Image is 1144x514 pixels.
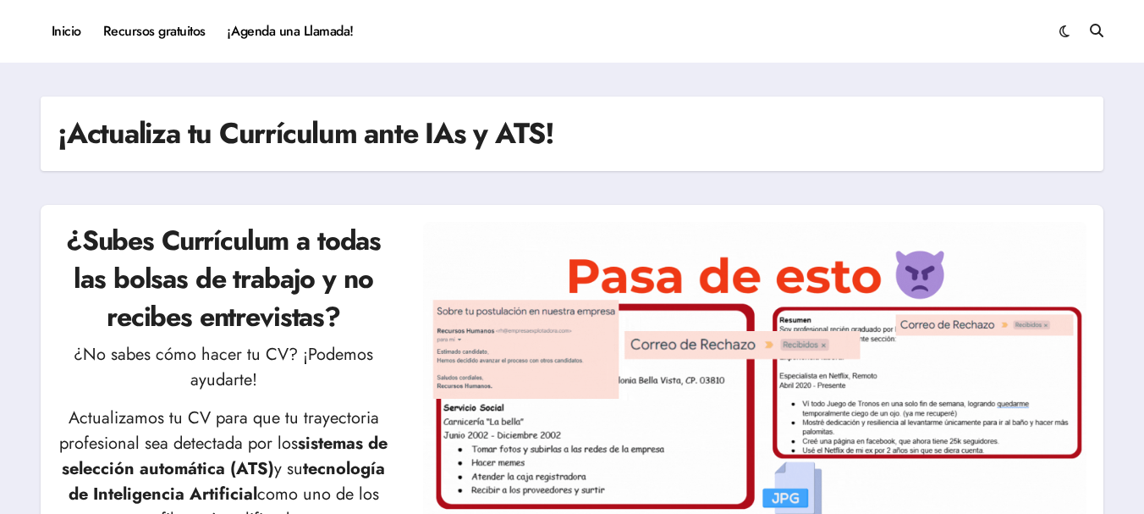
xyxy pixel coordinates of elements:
a: Inicio [41,8,92,54]
p: ¿No sabes cómo hacer tu CV? ¡Podemos ayudarte! [58,342,389,393]
strong: tecnología de Inteligencia Artificial [69,456,386,506]
a: ¡Agenda una Llamada! [217,8,365,54]
h2: ¿Subes Currículum a todas las bolsas de trabajo y no recibes entrevistas? [58,222,389,335]
h1: ¡Actualiza tu Currículum ante IAs y ATS! [58,113,554,154]
strong: sistemas de selección automática (ATS) [62,431,388,481]
a: Recursos gratuitos [92,8,217,54]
